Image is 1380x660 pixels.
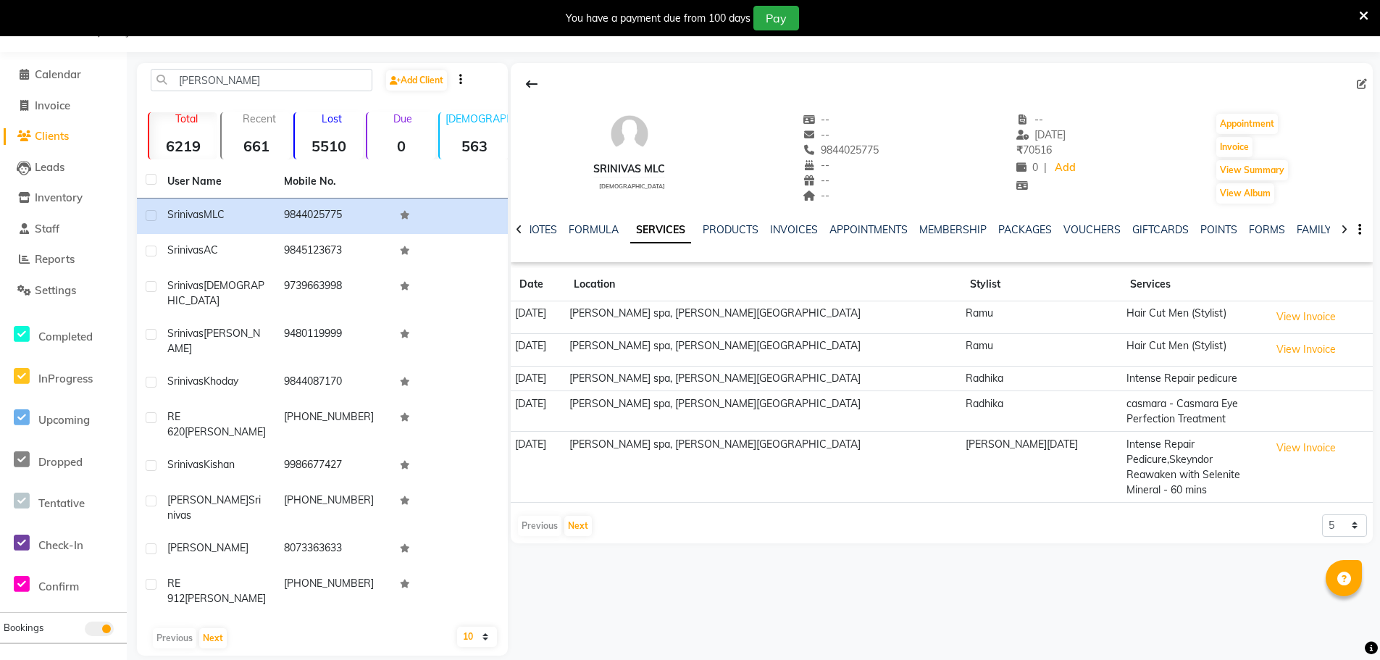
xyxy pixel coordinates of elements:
p: [DEMOGRAPHIC_DATA] [446,112,508,125]
th: Mobile No. [275,165,392,199]
a: Leads [4,159,123,176]
div: Back to Client [517,70,547,98]
td: 9845123673 [275,234,392,270]
a: Staff [4,221,123,238]
span: 70516 [1016,143,1052,156]
a: APPOINTMENTS [829,223,908,236]
span: Bookings [4,622,43,633]
td: Hair Cut Men (Stylist) [1121,333,1265,366]
a: GIFTCARDS [1132,223,1189,236]
span: -- [803,128,830,141]
button: View Invoice [1270,437,1342,459]
button: View Album [1216,183,1274,204]
input: Search by Name/Mobile/Email/Code [151,69,372,91]
span: [PERSON_NAME] [185,425,266,438]
span: | [1044,160,1047,175]
strong: 661 [222,137,290,155]
td: [DATE] [511,333,565,366]
a: POINTS [1200,223,1237,236]
span: MLC [204,208,225,221]
span: -- [803,113,830,126]
span: Srinivas [167,327,204,340]
strong: 563 [440,137,508,155]
span: InProgress [38,372,93,385]
a: VOUCHERS [1063,223,1121,236]
a: Calendar [4,67,123,83]
span: Check-In [38,538,83,552]
p: Recent [227,112,290,125]
span: Srinivas [167,458,204,471]
button: Next [199,628,227,648]
span: 0 [1016,161,1038,174]
td: [DATE] [511,366,565,391]
td: [PERSON_NAME][DATE] [961,432,1121,503]
strong: 5510 [295,137,363,155]
span: Srinivas [167,243,204,256]
a: INVOICES [770,223,818,236]
span: [DATE] [1016,128,1066,141]
th: Services [1121,268,1265,301]
span: ₹ [1016,143,1023,156]
div: You have a payment due from 100 days [566,11,750,26]
span: -- [803,189,830,202]
span: 9844025775 [803,143,879,156]
td: 8073363633 [275,532,392,567]
a: FORMULA [569,223,619,236]
span: Invoice [35,99,70,112]
span: [PERSON_NAME] [185,592,266,605]
td: Intense Repair Pedicure,Skeyndor Reawaken with Selenite Mineral - 60 mins [1121,432,1265,503]
img: avatar [608,112,651,156]
span: -- [803,159,830,172]
span: Inventory [35,191,83,204]
span: Dropped [38,455,83,469]
td: 9480119999 [275,317,392,365]
span: Srinivas [167,208,204,221]
td: [PHONE_NUMBER] [275,401,392,448]
a: MEMBERSHIP [919,223,987,236]
span: Khoday [204,375,238,388]
a: Reports [4,251,123,268]
td: [PHONE_NUMBER] [275,484,392,532]
td: [PERSON_NAME] spa, [PERSON_NAME][GEOGRAPHIC_DATA] [565,366,961,391]
span: [PERSON_NAME] [167,327,260,355]
td: [DATE] [511,301,565,334]
th: Location [565,268,961,301]
strong: 6219 [149,137,217,155]
span: Clients [35,129,69,143]
span: [DEMOGRAPHIC_DATA] [599,183,665,190]
td: [DATE] [511,391,565,432]
a: PRODUCTS [703,223,758,236]
td: 9844025775 [275,199,392,234]
th: Date [511,268,565,301]
span: Calendar [35,67,81,81]
th: Stylist [961,268,1121,301]
span: [DEMOGRAPHIC_DATA] [167,279,264,307]
span: Completed [38,330,93,343]
span: [PERSON_NAME] [167,493,248,506]
span: RE 912 [167,577,185,605]
td: Radhika [961,366,1121,391]
button: Invoice [1216,137,1253,157]
td: Ramu [961,333,1121,366]
strong: 0 [367,137,435,155]
td: [PHONE_NUMBER] [275,567,392,615]
button: Next [564,516,592,536]
td: [DATE] [511,432,565,503]
span: AC [204,243,218,256]
a: FORMS [1249,223,1285,236]
span: Staff [35,222,59,235]
td: Hair Cut Men (Stylist) [1121,301,1265,334]
a: Inventory [4,190,123,206]
button: Appointment [1216,114,1278,134]
td: [PERSON_NAME] spa, [PERSON_NAME][GEOGRAPHIC_DATA] [565,432,961,503]
a: Clients [4,128,123,145]
span: Reports [35,252,75,266]
td: [PERSON_NAME] spa, [PERSON_NAME][GEOGRAPHIC_DATA] [565,301,961,334]
td: 9986677427 [275,448,392,484]
button: View Invoice [1270,338,1342,361]
button: Pay [753,6,799,30]
th: User Name [159,165,275,199]
a: FAMILY [1297,223,1331,236]
span: Srinivas [167,279,204,292]
a: SERVICES [630,217,691,243]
